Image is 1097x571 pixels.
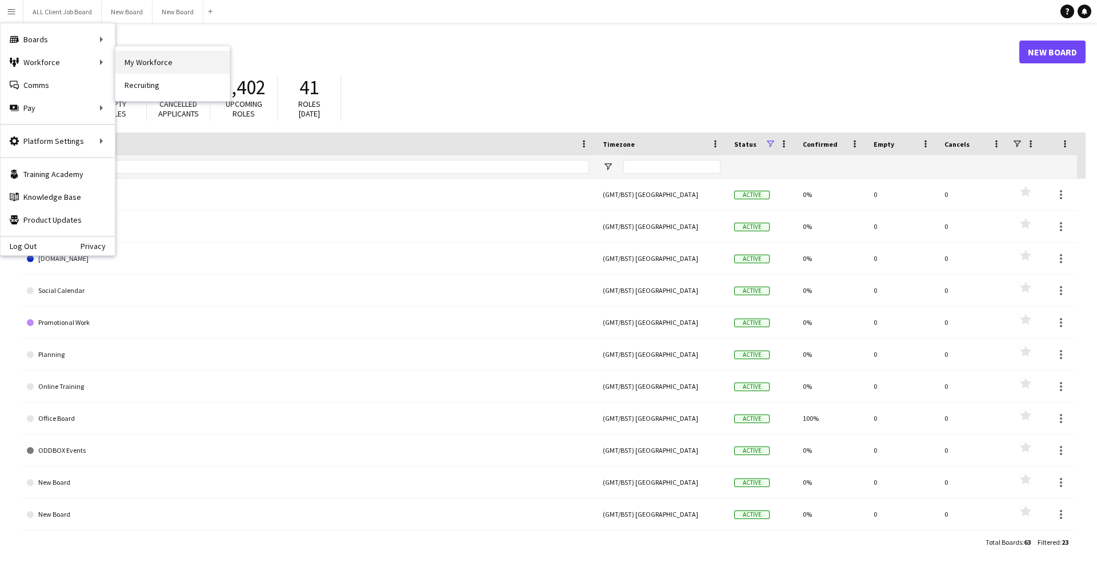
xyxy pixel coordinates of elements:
[938,467,1008,498] div: 0
[867,498,938,530] div: 0
[734,447,770,455] span: Active
[867,307,938,338] div: 0
[1038,531,1068,553] div: :
[27,211,589,243] a: Telesales
[796,435,867,466] div: 0%
[796,371,867,402] div: 0%
[1,51,115,74] div: Workforce
[803,140,838,148] span: Confirmed
[27,371,589,403] a: Online Training
[596,243,727,274] div: (GMT/BST) [GEOGRAPHIC_DATA]
[796,243,867,274] div: 0%
[734,478,770,487] span: Active
[867,371,938,402] div: 0
[596,211,727,242] div: (GMT/BST) [GEOGRAPHIC_DATA]
[596,339,727,370] div: (GMT/BST) [GEOGRAPHIC_DATA]
[298,99,321,119] span: Roles [DATE]
[596,530,727,562] div: (GMT/BST) [GEOGRAPHIC_DATA]
[596,498,727,530] div: (GMT/BST) [GEOGRAPHIC_DATA]
[158,99,199,119] span: Cancelled applicants
[938,179,1008,210] div: 0
[27,307,589,339] a: Promotional Work
[226,99,262,119] span: Upcoming roles
[938,371,1008,402] div: 0
[734,510,770,519] span: Active
[867,211,938,242] div: 0
[1062,538,1068,546] span: 23
[796,530,867,562] div: 0%
[734,319,770,327] span: Active
[596,435,727,466] div: (GMT/BST) [GEOGRAPHIC_DATA]
[596,275,727,306] div: (GMT/BST) [GEOGRAPHIC_DATA]
[596,371,727,402] div: (GMT/BST) [GEOGRAPHIC_DATA]
[938,530,1008,562] div: 0
[596,403,727,434] div: (GMT/BST) [GEOGRAPHIC_DATA]
[867,339,938,370] div: 0
[938,339,1008,370] div: 0
[1,28,115,51] div: Boards
[603,162,613,172] button: Open Filter Menu
[27,467,589,498] a: New Board
[867,403,938,434] div: 0
[796,339,867,370] div: 0%
[938,498,1008,530] div: 0
[796,179,867,210] div: 0%
[153,1,203,23] button: New Board
[867,179,938,210] div: 0
[867,467,938,498] div: 0
[1,96,115,119] div: Pay
[938,435,1008,466] div: 0
[1038,538,1060,546] span: Filtered
[796,275,867,306] div: 0%
[20,43,1019,61] h1: Boards
[874,140,894,148] span: Empty
[938,307,1008,338] div: 0
[47,160,589,174] input: Board name Filter Input
[867,530,938,562] div: 0
[867,243,938,274] div: 0
[1,186,115,208] a: Knowledge Base
[1,242,37,251] a: Log Out
[734,383,770,391] span: Active
[27,403,589,435] a: Office Board
[986,538,1022,546] span: Total Boards
[23,1,102,23] button: ALL Client Job Board
[938,243,1008,274] div: 0
[734,287,770,295] span: Active
[102,1,153,23] button: New Board
[867,275,938,306] div: 0
[27,530,589,562] a: New Board
[1,130,115,152] div: Platform Settings
[1,163,115,186] a: Training Academy
[27,498,589,530] a: New Board
[796,403,867,434] div: 100%
[596,179,727,210] div: (GMT/BST) [GEOGRAPHIC_DATA]
[796,498,867,530] div: 0%
[603,140,635,148] span: Timezone
[596,467,727,498] div: (GMT/BST) [GEOGRAPHIC_DATA]
[944,140,970,148] span: Cancels
[734,223,770,231] span: Active
[27,435,589,467] a: ODDBOX Events
[734,415,770,423] span: Active
[867,435,938,466] div: 0
[81,242,115,251] a: Privacy
[1,74,115,96] a: Comms
[596,307,727,338] div: (GMT/BST) [GEOGRAPHIC_DATA]
[27,339,589,371] a: Planning
[796,211,867,242] div: 0%
[222,75,266,100] span: 2,402
[115,51,230,74] a: My Workforce
[796,467,867,498] div: 0%
[27,179,589,211] a: Wild
[734,255,770,263] span: Active
[1,208,115,231] a: Product Updates
[796,307,867,338] div: 0%
[1019,41,1086,63] a: New Board
[27,243,589,275] a: [DOMAIN_NAME]
[986,531,1031,553] div: :
[734,140,756,148] span: Status
[938,275,1008,306] div: 0
[27,275,589,307] a: Social Calendar
[299,75,319,100] span: 41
